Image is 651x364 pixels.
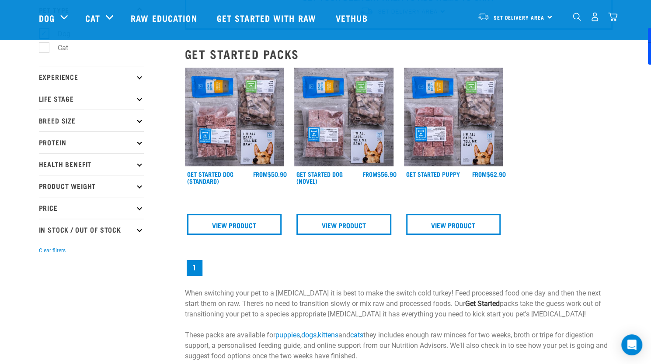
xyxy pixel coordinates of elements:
[39,66,144,88] p: Experience
[301,331,317,339] a: dogs
[39,197,144,219] p: Price
[253,172,268,175] span: FROM
[187,214,282,235] a: View Product
[39,247,66,254] button: Clear filters
[208,0,327,35] a: Get started with Raw
[477,13,489,21] img: van-moving.png
[85,11,100,24] a: Cat
[472,172,487,175] span: FROM
[363,172,377,175] span: FROM
[187,172,233,182] a: Get Started Dog (Standard)
[39,153,144,175] p: Health Benefit
[39,131,144,153] p: Protein
[406,214,501,235] a: View Product
[350,331,363,339] a: cats
[187,260,202,276] a: Page 1
[296,172,343,182] a: Get Started Dog (Novel)
[39,11,55,24] a: Dog
[185,47,613,61] h2: Get Started Packs
[472,171,506,178] div: $62.90
[621,334,642,355] div: Open Intercom Messenger
[185,68,284,167] img: NSP Dog Standard Update
[590,12,599,21] img: user.png
[363,171,397,178] div: $56.90
[406,172,460,175] a: Get Started Puppy
[253,171,287,178] div: $50.90
[327,0,379,35] a: Vethub
[122,0,208,35] a: Raw Education
[296,214,391,235] a: View Product
[39,110,144,131] p: Breed Size
[39,175,144,197] p: Product Weight
[465,299,500,308] strong: Get Started
[44,42,72,53] label: Cat
[404,68,503,167] img: NPS Puppy Update
[318,331,338,339] a: kittens
[39,219,144,240] p: In Stock / Out Of Stock
[573,13,581,21] img: home-icon-1@2x.png
[275,331,300,339] a: puppies
[494,16,544,19] span: Set Delivery Area
[185,258,613,278] nav: pagination
[185,288,613,361] p: When switching your pet to a [MEDICAL_DATA] it is best to make the switch cold turkey! Feed proce...
[294,68,393,167] img: NSP Dog Novel Update
[608,12,617,21] img: home-icon@2x.png
[39,88,144,110] p: Life Stage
